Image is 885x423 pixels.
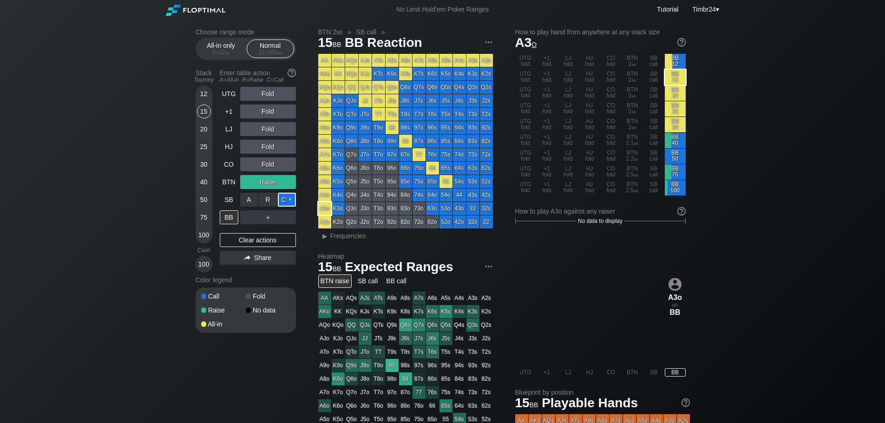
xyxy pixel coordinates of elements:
[426,189,439,202] div: 64o
[246,293,290,299] div: Fold
[220,140,238,154] div: HJ
[220,175,238,189] div: BTN
[453,121,466,134] div: 94s
[200,40,243,58] div: All-in only
[332,175,345,188] div: K5o
[480,135,493,148] div: 82s
[480,54,493,67] div: A2s
[622,117,643,132] div: BTN 2
[413,67,426,80] div: K7s
[197,193,211,207] div: 50
[318,67,331,80] div: AKo
[372,121,385,134] div: T9o
[657,6,678,13] a: Tutorial
[332,189,345,202] div: K4o
[318,94,331,107] div: AJo
[318,135,331,148] div: A8o
[537,85,557,101] div: +1 fold
[251,49,290,56] div: 12 – 100
[622,85,643,101] div: BTN 2
[515,117,536,132] div: UTG fold
[480,121,493,134] div: 92s
[579,85,600,101] div: HJ fold
[480,108,493,121] div: T2s
[413,94,426,107] div: J7s
[359,175,372,188] div: J5o
[376,28,390,36] span: »
[399,54,412,67] div: A8s
[386,202,399,215] div: 93o
[286,197,292,202] span: ✕
[631,61,636,67] span: bb
[359,94,372,107] div: JJ
[359,162,372,175] div: J6o
[399,121,412,134] div: 98s
[413,54,426,67] div: A7s
[318,162,331,175] div: A6o
[345,81,358,94] div: QQ
[345,189,358,202] div: Q4o
[372,175,385,188] div: T5o
[622,54,643,69] div: BTN 2
[332,94,345,107] div: KJo
[359,148,372,161] div: J7o
[386,94,399,107] div: J9s
[386,175,399,188] div: 95o
[386,189,399,202] div: 94o
[399,202,412,215] div: 83o
[537,164,557,180] div: +1 fold
[345,67,358,80] div: KQs
[192,65,216,87] div: Stack
[634,156,639,162] span: bb
[466,162,479,175] div: 63s
[558,85,579,101] div: LJ fold
[681,397,691,408] img: help.32db89a4.svg
[665,149,686,164] div: BB 50
[558,54,579,69] div: LJ fold
[515,180,536,195] div: UTG fold
[201,321,246,327] div: All-in
[382,6,503,15] div: No Limit Hold’em Poker Ranges
[197,210,211,224] div: 75
[631,92,636,99] span: bb
[453,148,466,161] div: 74s
[345,121,358,134] div: Q9o
[622,70,643,85] div: BTN 2
[439,54,452,67] div: A5s
[665,85,686,101] div: BB 20
[220,157,238,171] div: CO
[676,206,687,216] img: help.32db89a4.svg
[278,193,296,207] div: C
[579,149,600,164] div: HJ fold
[558,70,579,85] div: LJ fold
[333,39,341,49] span: bb
[426,108,439,121] div: T6s
[201,293,246,299] div: Call
[359,202,372,215] div: J3o
[453,94,466,107] div: J4s
[692,6,716,13] span: Timbr24
[386,135,399,148] div: 98o
[558,164,579,180] div: LJ fold
[386,162,399,175] div: 96o
[515,133,536,148] div: UTG fold
[225,49,230,56] span: bb
[399,175,412,188] div: 85o
[622,101,643,117] div: BTN 2
[453,135,466,148] div: 84s
[601,117,622,132] div: CO fold
[332,162,345,175] div: K6o
[665,101,686,117] div: BB 25
[601,149,622,164] div: CO fold
[453,54,466,67] div: A4s
[355,28,378,36] span: SB call
[399,148,412,161] div: 87o
[343,36,423,51] span: BB Reaction
[466,121,479,134] div: 93s
[453,108,466,121] div: T4s
[332,108,345,121] div: KTo
[413,108,426,121] div: T7s
[166,5,225,16] img: Floptimal logo
[466,175,479,188] div: 53s
[631,124,636,130] span: bb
